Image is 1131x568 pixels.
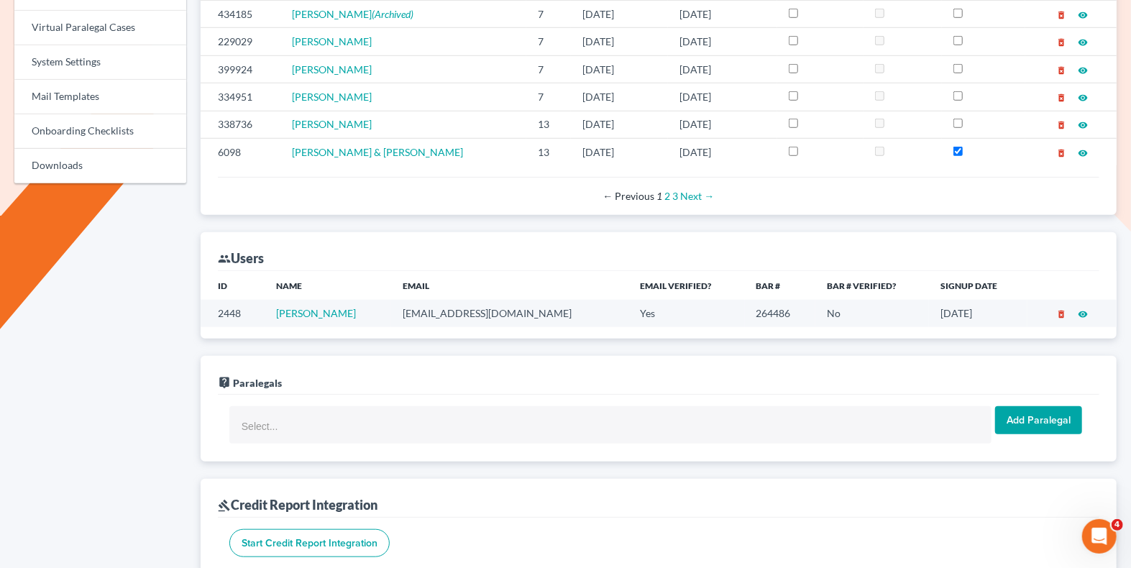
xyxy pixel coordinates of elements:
[1078,309,1088,319] i: visibility
[1056,148,1066,158] i: delete_forever
[14,80,186,114] a: Mail Templates
[1056,146,1066,158] a: delete_forever
[14,149,186,183] a: Downloads
[1078,146,1088,158] a: visibility
[218,496,377,513] div: Credit Report Integration
[656,190,662,202] em: Page 1
[14,114,186,149] a: Onboarding Checklists
[526,83,571,111] td: 7
[1056,63,1066,75] a: delete_forever
[1078,120,1088,130] i: visibility
[1078,91,1088,103] a: visibility
[1112,519,1123,531] span: 4
[1056,93,1066,103] i: delete_forever
[1056,8,1066,20] a: delete_forever
[292,8,372,20] span: [PERSON_NAME]
[664,190,670,202] a: Page 2
[201,55,280,83] td: 399924
[292,35,372,47] a: [PERSON_NAME]
[1078,148,1088,158] i: visibility
[668,55,777,83] td: [DATE]
[1078,118,1088,130] a: visibility
[14,11,186,45] a: Virtual Paralegal Cases
[1078,35,1088,47] a: visibility
[929,271,1027,300] th: Signup Date
[201,139,280,166] td: 6098
[1082,519,1117,554] iframe: Intercom live chat
[1056,37,1066,47] i: delete_forever
[526,55,571,83] td: 7
[571,28,668,55] td: [DATE]
[229,189,1088,203] div: Pagination
[201,83,280,111] td: 334951
[276,307,356,319] a: [PERSON_NAME]
[14,45,186,80] a: System Settings
[1078,10,1088,20] i: visibility
[571,111,668,138] td: [DATE]
[668,83,777,111] td: [DATE]
[1078,65,1088,75] i: visibility
[815,300,929,326] td: No
[1056,35,1066,47] a: delete_forever
[1078,63,1088,75] a: visibility
[292,8,413,20] a: [PERSON_NAME](Archived)
[1056,91,1066,103] a: delete_forever
[628,300,745,326] td: Yes
[571,55,668,83] td: [DATE]
[201,300,265,326] td: 2448
[233,377,282,389] span: Paralegals
[391,300,628,326] td: [EMAIL_ADDRESS][DOMAIN_NAME]
[1078,8,1088,20] a: visibility
[668,139,777,166] td: [DATE]
[1078,37,1088,47] i: visibility
[218,249,264,267] div: Users
[292,118,372,130] a: [PERSON_NAME]
[1056,65,1066,75] i: delete_forever
[1056,118,1066,130] a: delete_forever
[1078,93,1088,103] i: visibility
[815,271,929,300] th: Bar # Verified?
[292,146,463,158] a: [PERSON_NAME] & [PERSON_NAME]
[201,271,265,300] th: ID
[391,271,628,300] th: Email
[218,499,231,512] i: gavel
[745,300,816,326] td: 264486
[292,63,372,75] a: [PERSON_NAME]
[218,376,231,389] i: live_help
[265,271,392,300] th: Name
[229,529,390,558] input: Start Credit Report Integration
[672,190,678,202] a: Page 3
[526,111,571,138] td: 13
[603,190,654,202] span: Previous page
[292,91,372,103] a: [PERSON_NAME]
[526,139,571,166] td: 13
[668,28,777,55] td: [DATE]
[372,8,413,20] em: (Archived)
[1078,307,1088,319] a: visibility
[995,406,1082,435] input: Add Paralegal
[1056,120,1066,130] i: delete_forever
[680,190,714,202] a: Next page
[929,300,1027,326] td: [DATE]
[201,111,280,138] td: 338736
[745,271,816,300] th: Bar #
[628,271,745,300] th: Email Verified?
[668,111,777,138] td: [DATE]
[1056,309,1066,319] i: delete_forever
[571,83,668,111] td: [DATE]
[218,252,231,265] i: group
[526,28,571,55] td: 7
[201,28,280,55] td: 229029
[571,139,668,166] td: [DATE]
[1056,10,1066,20] i: delete_forever
[1056,307,1066,319] a: delete_forever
